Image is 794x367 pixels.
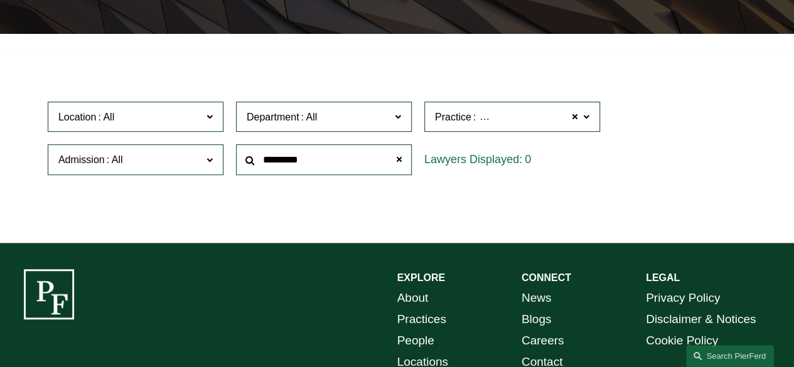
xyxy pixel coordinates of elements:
[646,272,680,283] strong: LEGAL
[522,309,552,330] a: Blogs
[646,309,756,330] a: Disclaimer & Notices
[525,153,531,166] span: 0
[58,112,97,122] span: Location
[522,272,571,283] strong: CONNECT
[397,272,445,283] strong: EXPLORE
[522,287,552,309] a: News
[397,309,446,330] a: Practices
[397,330,434,351] a: People
[646,287,720,309] a: Privacy Policy
[686,345,774,367] a: Search this site
[247,112,299,122] span: Department
[522,330,564,351] a: Careers
[435,112,471,122] span: Practice
[478,109,609,125] span: Intellectual Property Litigation
[646,330,718,351] a: Cookie Policy
[58,154,105,165] span: Admission
[397,287,429,309] a: About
